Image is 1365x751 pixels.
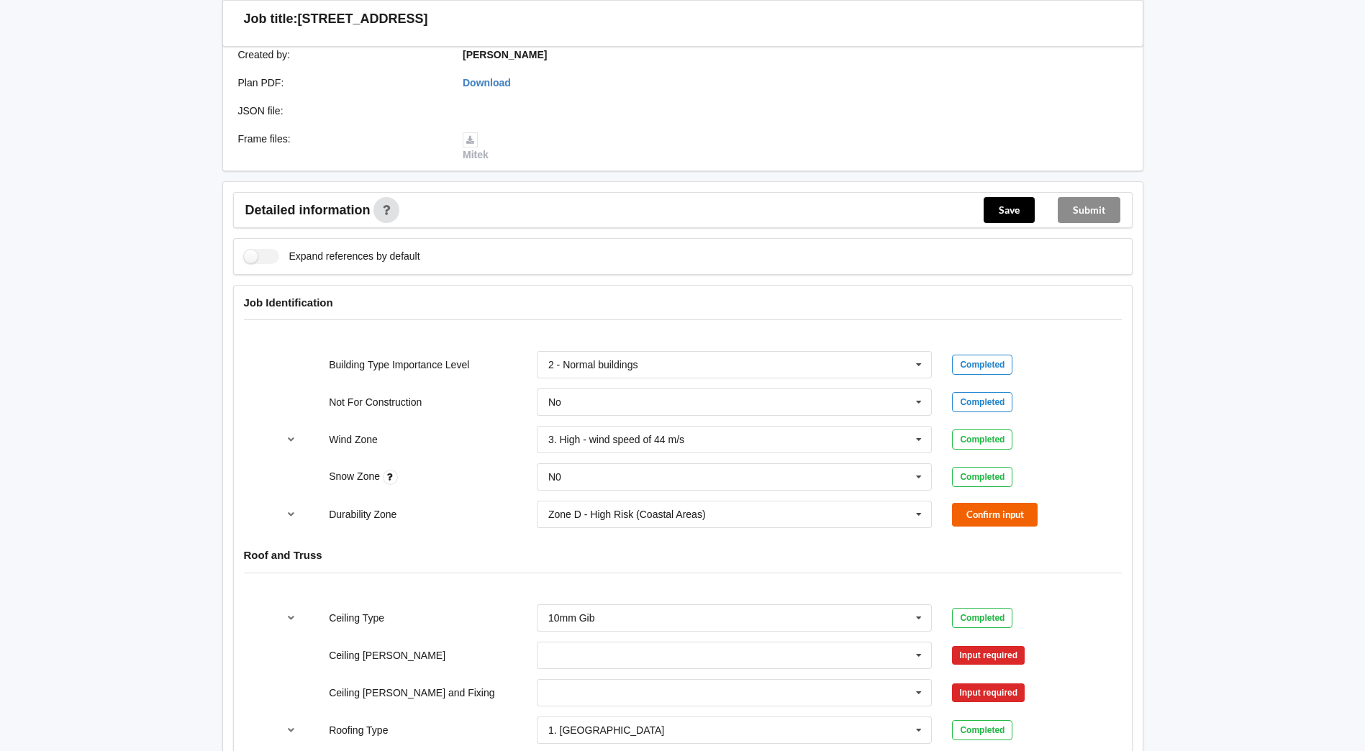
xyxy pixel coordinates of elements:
[277,717,305,743] button: reference-toggle
[228,132,453,162] div: Frame files :
[548,397,561,407] div: No
[548,472,561,482] div: N0
[548,613,595,623] div: 10mm Gib
[228,76,453,90] div: Plan PDF :
[952,720,1012,740] div: Completed
[329,470,383,482] label: Snow Zone
[329,396,422,408] label: Not For Construction
[548,725,664,735] div: 1. [GEOGRAPHIC_DATA]
[329,650,445,661] label: Ceiling [PERSON_NAME]
[329,434,378,445] label: Wind Zone
[277,605,305,631] button: reference-toggle
[329,359,469,370] label: Building Type Importance Level
[244,249,420,264] label: Expand references by default
[277,501,305,527] button: reference-toggle
[329,687,494,698] label: Ceiling [PERSON_NAME] and Fixing
[952,646,1025,665] div: Input required
[952,608,1012,628] div: Completed
[952,392,1012,412] div: Completed
[228,47,453,62] div: Created by :
[228,104,453,118] div: JSON file :
[277,427,305,452] button: reference-toggle
[952,429,1012,450] div: Completed
[245,204,371,217] span: Detailed information
[244,11,298,27] h3: Job title:
[329,509,396,520] label: Durability Zone
[463,77,511,88] a: Download
[463,133,489,160] a: Mitek
[548,360,638,370] div: 2 - Normal buildings
[952,467,1012,487] div: Completed
[329,612,384,624] label: Ceiling Type
[952,503,1038,527] button: Confirm input
[952,355,1012,375] div: Completed
[329,724,388,736] label: Roofing Type
[548,509,706,519] div: Zone D - High Risk (Coastal Areas)
[952,683,1025,702] div: Input required
[463,49,547,60] b: [PERSON_NAME]
[298,11,428,27] h3: [STREET_ADDRESS]
[244,296,1122,309] h4: Job Identification
[984,197,1035,223] button: Save
[548,434,684,445] div: 3. High - wind speed of 44 m/s
[244,548,1122,562] h4: Roof and Truss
